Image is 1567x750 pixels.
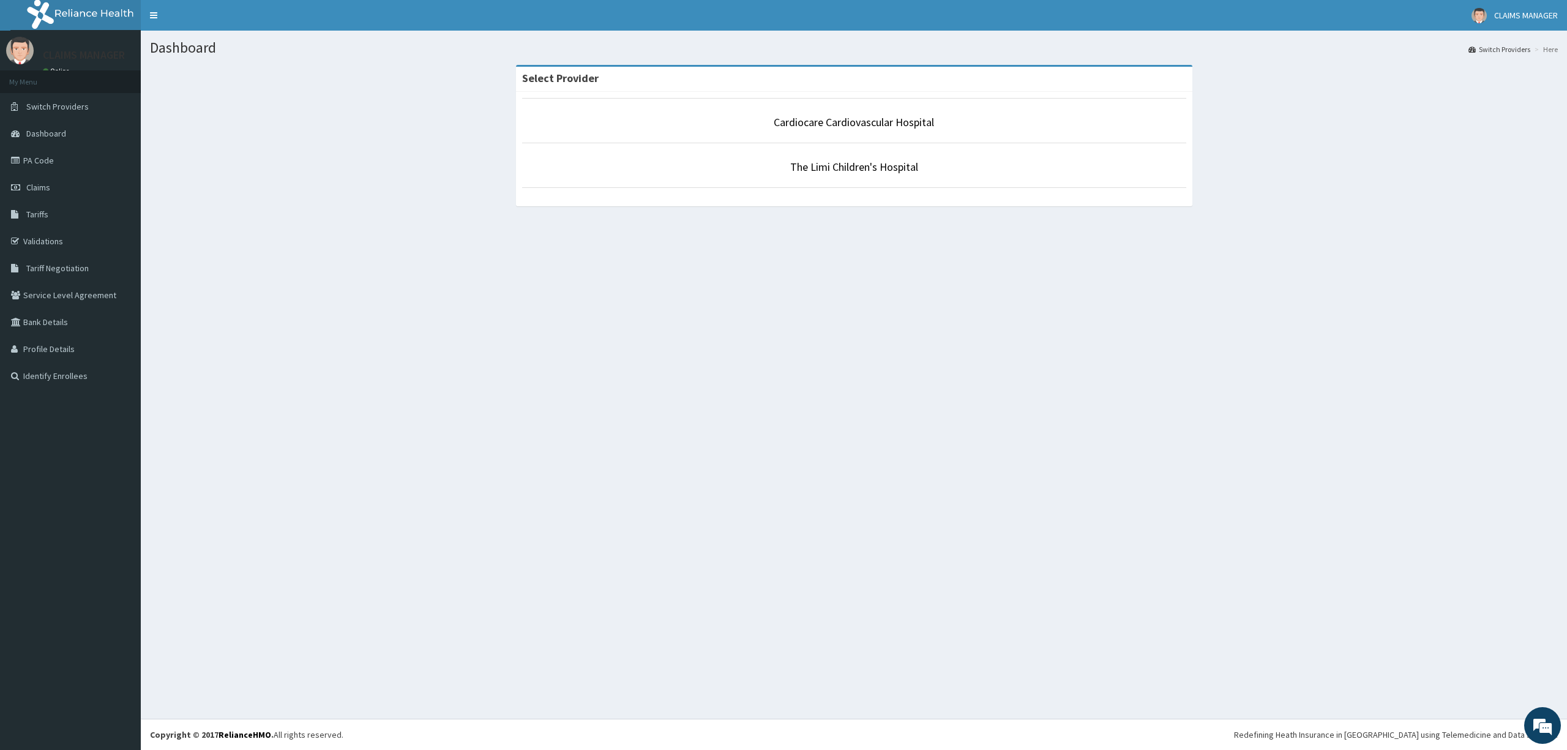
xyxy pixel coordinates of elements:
footer: All rights reserved. [141,719,1567,750]
a: The Limi Children's Hospital [790,160,918,174]
strong: Copyright © 2017 . [150,729,274,740]
strong: Select Provider [522,71,599,85]
li: Here [1531,44,1558,54]
span: CLAIMS MANAGER [1494,10,1558,21]
a: RelianceHMO [219,729,271,740]
img: User Image [1472,8,1487,23]
span: Dashboard [26,128,66,139]
h1: Dashboard [150,40,1558,56]
span: Tariff Negotiation [26,263,89,274]
img: User Image [6,37,34,64]
div: Redefining Heath Insurance in [GEOGRAPHIC_DATA] using Telemedicine and Data Science! [1234,729,1558,741]
a: Switch Providers [1468,44,1530,54]
span: Claims [26,182,50,193]
span: Switch Providers [26,101,89,112]
span: Tariffs [26,209,48,220]
p: CLAIMS MANAGER [43,50,125,61]
a: Online [43,67,72,75]
a: Cardiocare Cardiovascular Hospital [774,115,934,129]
